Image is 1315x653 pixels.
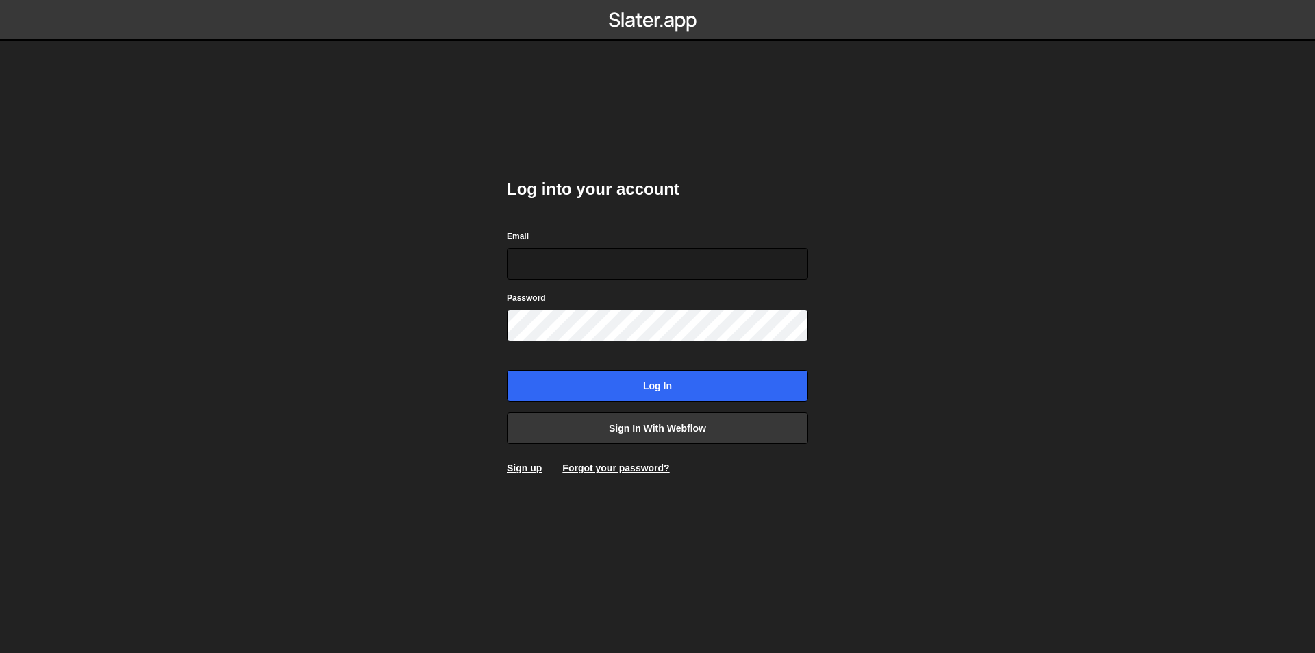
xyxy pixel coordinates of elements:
[562,463,669,473] a: Forgot your password?
[507,178,808,200] h2: Log into your account
[507,463,542,473] a: Sign up
[507,370,808,402] input: Log in
[507,412,808,444] a: Sign in with Webflow
[507,230,529,243] label: Email
[507,291,546,305] label: Password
